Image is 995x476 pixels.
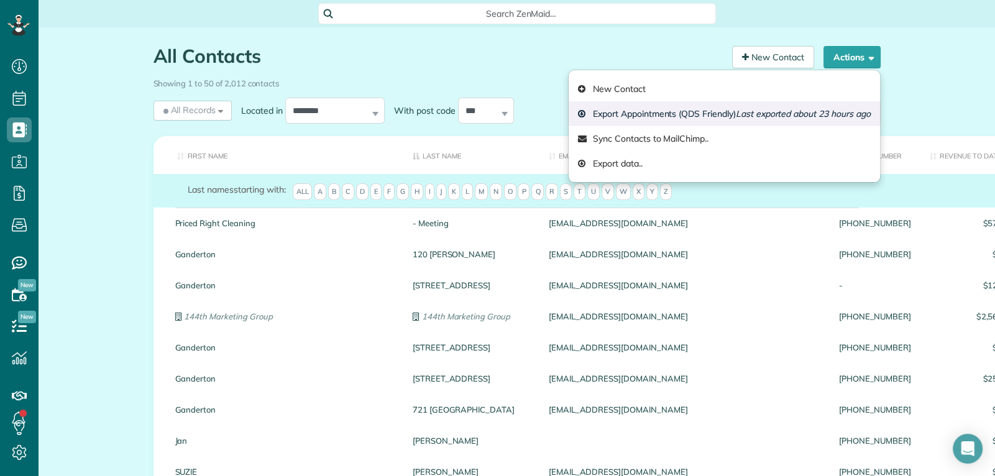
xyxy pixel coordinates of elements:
[539,239,830,270] div: [EMAIL_ADDRESS][DOMAIN_NAME]
[823,46,881,68] button: Actions
[436,183,446,201] span: J
[413,250,530,259] a: 120 [PERSON_NAME]
[413,343,530,352] a: [STREET_ADDRESS]
[175,281,394,290] a: Ganderton
[830,425,920,456] div: [PHONE_NUMBER]
[569,126,879,151] a: Sync Contacts to MailChimp..
[175,219,394,227] a: Priced Right Cleaning
[175,405,394,414] a: Ganderton
[448,183,460,201] span: K
[732,46,814,68] a: New Contact
[616,183,631,201] span: W
[569,151,879,176] a: Export data..
[413,312,530,321] a: 144th Marketing Group
[475,183,488,201] span: M
[830,239,920,270] div: [PHONE_NUMBER]
[342,183,354,201] span: C
[531,183,544,201] span: Q
[175,312,394,321] a: 144th Marketing Group
[539,208,830,239] div: [EMAIL_ADDRESS][DOMAIN_NAME]
[188,183,286,196] label: starting with:
[830,270,920,301] div: -
[830,363,920,394] div: [PHONE_NUMBER]
[425,183,434,201] span: I
[370,183,382,201] span: E
[383,183,395,201] span: F
[18,279,36,291] span: New
[161,104,216,116] span: All Records
[175,374,394,383] a: Ganderton
[602,183,614,201] span: V
[413,219,530,227] a: - Meeting
[830,394,920,425] div: [PHONE_NUMBER]
[154,73,881,89] div: Showing 1 to 50 of 2,012 contacts
[518,183,530,201] span: P
[422,311,510,321] em: 144th Marketing Group
[587,183,600,201] span: U
[293,183,313,201] span: All
[569,101,879,126] a: Export Appointments (QDS Friendly)Last exported about 23 hours ago
[560,183,572,201] span: S
[539,394,830,425] div: [EMAIL_ADDRESS][DOMAIN_NAME]
[830,301,920,332] div: [PHONE_NUMBER]
[830,208,920,239] div: [PHONE_NUMBER]
[175,343,394,352] a: Ganderton
[328,183,340,201] span: B
[154,46,723,66] h1: All Contacts
[569,76,879,101] a: New Contact
[413,374,530,383] a: [STREET_ADDRESS]
[953,434,983,464] div: Open Intercom Messenger
[397,183,409,201] span: G
[411,183,423,201] span: H
[175,436,394,445] a: Jan
[660,183,672,201] span: Z
[574,183,585,201] span: T
[175,467,394,476] a: SUZIE
[175,250,394,259] a: Ganderton
[830,332,920,363] div: [PHONE_NUMBER]
[539,270,830,301] div: [EMAIL_ADDRESS][DOMAIN_NAME]
[413,436,530,445] a: [PERSON_NAME]
[646,183,658,201] span: Y
[413,405,530,414] a: 721 [GEOGRAPHIC_DATA]
[385,104,458,117] label: With post code
[539,332,830,363] div: [EMAIL_ADDRESS][DOMAIN_NAME]
[356,183,369,201] span: D
[232,104,285,117] label: Located in
[154,136,403,174] th: First Name: activate to sort column ascending
[504,183,516,201] span: O
[539,301,830,332] div: [EMAIL_ADDRESS][DOMAIN_NAME]
[413,467,530,476] a: [PERSON_NAME]
[539,363,830,394] div: [EMAIL_ADDRESS][DOMAIN_NAME]
[413,281,530,290] a: [STREET_ADDRESS]
[403,136,539,174] th: Last Name: activate to sort column descending
[539,136,830,174] th: Email: activate to sort column ascending
[314,183,326,201] span: A
[462,183,473,201] span: L
[736,108,871,119] em: Last exported about 23 hours ago
[184,311,272,321] em: 144th Marketing Group
[18,311,36,323] span: New
[546,183,558,201] span: R
[633,183,644,201] span: X
[188,184,234,195] span: Last names
[490,183,502,201] span: N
